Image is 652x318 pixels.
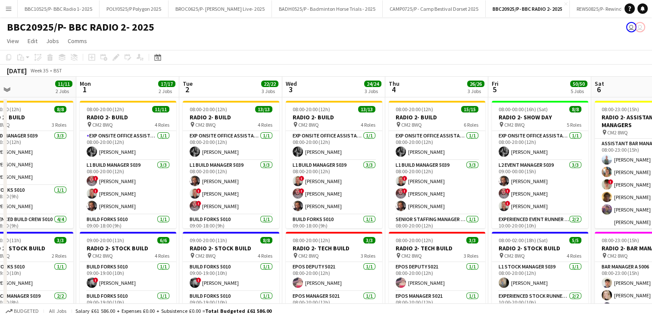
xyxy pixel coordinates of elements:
[205,308,271,314] span: Total Budgeted £61 586.00
[53,67,62,74] div: BST
[28,67,50,74] span: Week 35
[64,35,90,47] a: Comms
[7,37,19,45] span: View
[635,22,645,32] app-user-avatar: Suzanne Edwards
[75,308,271,314] div: Salary £61 586.00 + Expenses £0.00 + Subsistence £0.00 =
[383,0,486,17] button: CAMP0725/P - Camp Bestival Dorset 2025
[14,308,39,314] span: Budgeted
[46,37,59,45] span: Jobs
[7,66,27,75] div: [DATE]
[626,22,636,32] app-user-avatar: Grace Shorten
[4,306,40,316] button: Budgeted
[43,35,62,47] a: Jobs
[7,21,154,34] h1: BBC20925/P- BBC RADIO 2- 2025
[168,0,272,17] button: BROC0625/P- [PERSON_NAME] Live- 2025
[24,35,41,47] a: Edit
[28,37,37,45] span: Edit
[100,0,168,17] button: POLY0525/P Polygon 2025
[68,37,87,45] span: Comms
[18,0,100,17] button: BBC10525/P- BBC Radio 1- 2025
[47,308,68,314] span: All jobs
[3,35,22,47] a: View
[486,0,570,17] button: BBC20925/P- BBC RADIO 2- 2025
[272,0,383,17] button: BADH0525/P - Badminton Horse Trials - 2025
